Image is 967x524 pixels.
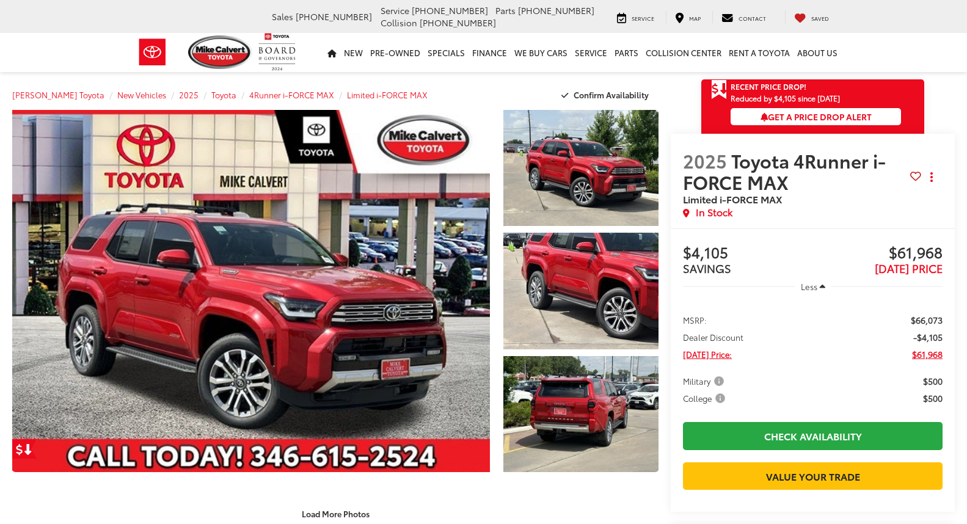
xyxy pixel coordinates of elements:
[683,422,943,449] a: Check Availability
[495,4,516,16] span: Parts
[642,33,725,72] a: Collision Center
[696,205,732,219] span: In Stock
[701,79,924,94] a: Get Price Drop Alert Recent Price Drop!
[340,33,367,72] a: New
[785,11,838,23] a: My Saved Vehicles
[683,392,728,404] span: College
[296,10,372,23] span: [PHONE_NUMBER]
[794,33,841,72] a: About Us
[712,11,775,23] a: Contact
[117,89,166,100] a: New Vehicles
[518,4,594,16] span: [PHONE_NUMBER]
[811,14,829,22] span: Saved
[511,33,571,72] a: WE BUY CARS
[571,33,611,72] a: Service
[683,375,728,387] button: Military
[381,4,409,16] span: Service
[611,33,642,72] a: Parts
[711,79,727,100] span: Get Price Drop Alert
[731,81,806,92] span: Recent Price Drop!
[188,35,253,69] img: Mike Calvert Toyota
[739,14,766,22] span: Contact
[683,147,886,195] span: Toyota 4Runner i-FORCE MAX
[930,172,933,182] span: dropdown dots
[912,348,943,360] span: $61,968
[632,14,654,22] span: Service
[801,281,817,292] span: Less
[324,33,340,72] a: Home
[179,89,199,100] a: 2025
[381,16,417,29] span: Collision
[683,314,707,326] span: MSRP:
[412,4,488,16] span: [PHONE_NUMBER]
[911,314,943,326] span: $66,073
[367,33,424,72] a: Pre-Owned
[913,331,943,343] span: -$4,105
[420,16,496,29] span: [PHONE_NUMBER]
[249,89,334,100] a: 4Runner i-FORCE MAX
[683,392,729,404] button: College
[469,33,511,72] a: Finance
[211,89,236,100] a: Toyota
[555,84,659,106] button: Confirm Availability
[503,110,659,226] a: Expand Photo 1
[923,392,943,404] span: $500
[502,355,660,473] img: 2025 Toyota 4Runner i-FORCE MAX Limited i-FORCE MAX
[683,260,731,276] span: SAVINGS
[683,375,726,387] span: Military
[7,108,495,473] img: 2025 Toyota 4Runner i-FORCE MAX Limited i-FORCE MAX
[761,111,872,123] span: Get a Price Drop Alert
[574,89,649,100] span: Confirm Availability
[666,11,710,23] a: Map
[683,244,812,263] span: $4,105
[272,10,293,23] span: Sales
[683,331,743,343] span: Dealer Discount
[689,14,701,22] span: Map
[347,89,428,100] a: Limited i-FORCE MAX
[725,33,794,72] a: Rent a Toyota
[424,33,469,72] a: Specials
[683,192,783,206] span: Limited i-FORCE MAX
[12,110,490,472] a: Expand Photo 0
[813,244,943,263] span: $61,968
[502,109,660,227] img: 2025 Toyota 4Runner i-FORCE MAX Limited i-FORCE MAX
[503,233,659,349] a: Expand Photo 2
[683,348,732,360] span: [DATE] Price:
[608,11,663,23] a: Service
[683,462,943,490] a: Value Your Trade
[502,231,660,350] img: 2025 Toyota 4Runner i-FORCE MAX Limited i-FORCE MAX
[875,260,943,276] span: [DATE] PRICE
[731,94,901,102] span: Reduced by $4,105 since [DATE]
[12,439,37,459] a: Get Price Drop Alert
[921,167,943,188] button: Actions
[130,32,175,72] img: Toyota
[503,356,659,472] a: Expand Photo 3
[683,147,727,173] span: 2025
[923,375,943,387] span: $500
[795,275,831,297] button: Less
[12,89,104,100] a: [PERSON_NAME] Toyota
